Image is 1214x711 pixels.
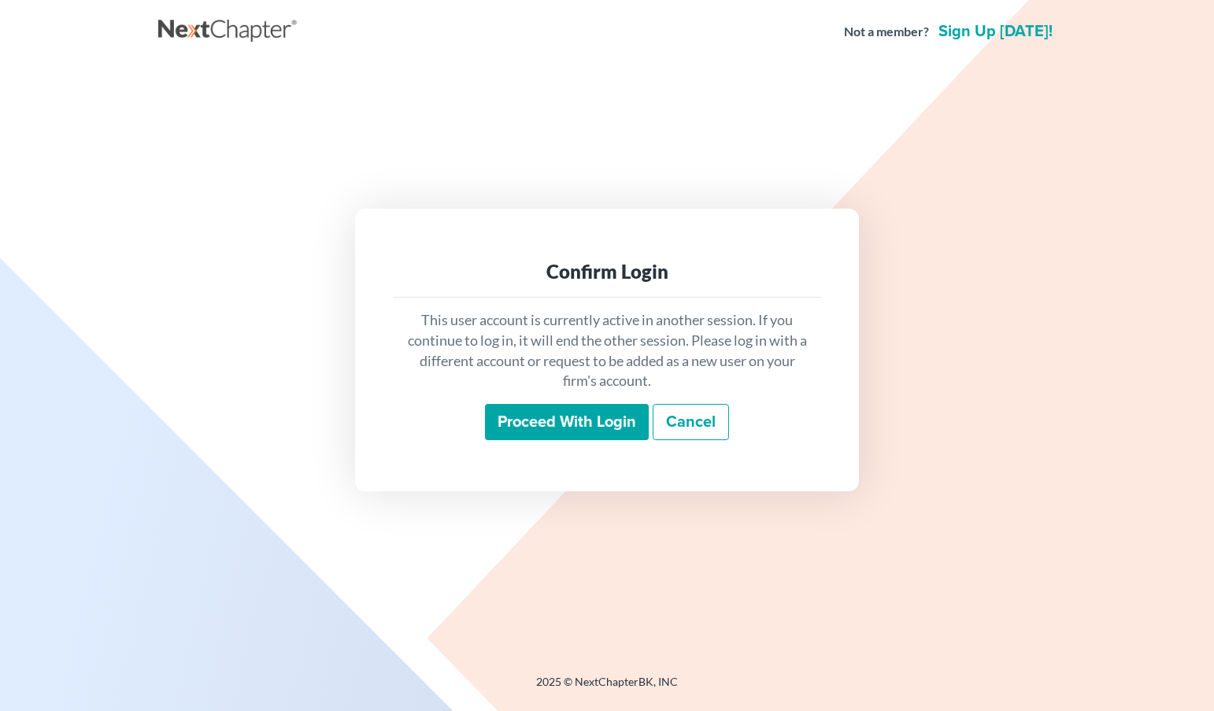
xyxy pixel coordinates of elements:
[653,404,729,440] a: Cancel
[405,259,809,284] div: Confirm Login
[844,23,929,41] strong: Not a member?
[935,24,1056,39] a: Sign up [DATE]!
[158,674,1056,702] div: 2025 © NextChapterBK, INC
[485,404,649,440] input: Proceed with login
[405,310,809,391] p: This user account is currently active in another session. If you continue to log in, it will end ...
